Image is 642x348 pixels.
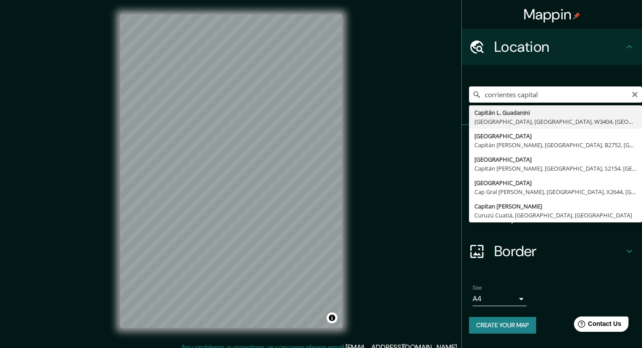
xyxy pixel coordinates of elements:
label: Size [473,284,482,292]
button: Toggle attribution [327,312,337,323]
div: Layout [462,197,642,233]
canvas: Map [120,14,342,328]
div: [GEOGRAPHIC_DATA] [474,178,637,187]
div: Pins [462,125,642,161]
div: [GEOGRAPHIC_DATA] [474,155,637,164]
div: Border [462,233,642,269]
iframe: Help widget launcher [562,313,632,338]
h4: Layout [494,206,624,224]
div: A4 [473,292,527,306]
div: Curuzú Cuatiá, [GEOGRAPHIC_DATA], [GEOGRAPHIC_DATA] [474,211,637,220]
h4: Border [494,242,624,260]
input: Pick your city or area [469,86,642,103]
div: Cap Gral [PERSON_NAME], [GEOGRAPHIC_DATA], X2644, [GEOGRAPHIC_DATA] [474,187,637,196]
img: pin-icon.png [573,12,580,19]
button: Create your map [469,317,536,334]
div: Style [462,161,642,197]
div: [GEOGRAPHIC_DATA], [GEOGRAPHIC_DATA], W3404, [GEOGRAPHIC_DATA] [474,117,637,126]
div: Capitan [PERSON_NAME] [474,202,637,211]
h4: Location [494,38,624,56]
div: Location [462,29,642,65]
button: Clear [631,90,638,98]
div: [GEOGRAPHIC_DATA] [474,131,637,140]
h4: Mappin [524,5,581,23]
div: Capitán L. Guadanini [474,108,637,117]
div: Capitán [PERSON_NAME], [GEOGRAPHIC_DATA], B2752, [GEOGRAPHIC_DATA] [474,140,637,149]
div: Capitán [PERSON_NAME], [GEOGRAPHIC_DATA], S2154, [GEOGRAPHIC_DATA] [474,164,637,173]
